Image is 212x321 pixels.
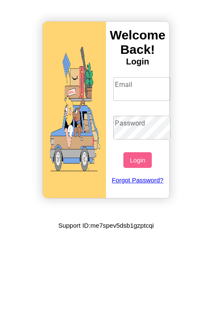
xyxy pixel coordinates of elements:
[58,220,153,231] p: Support ID: me7spev5dsb1gzptcqi
[106,57,169,67] h4: Login
[109,168,166,192] a: Forgot Password?
[43,22,106,198] img: gif
[123,152,152,168] button: Login
[106,28,169,57] h3: Welcome Back!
